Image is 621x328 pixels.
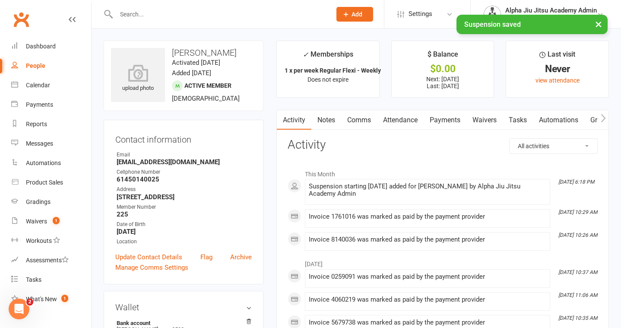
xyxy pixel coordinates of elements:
[309,296,546,303] div: Invoice 4060219 was marked as paid by the payment provider
[114,8,325,20] input: Search...
[399,76,486,89] p: Next: [DATE] Last: [DATE]
[309,236,546,243] div: Invoice 8140036 was marked as paid by the payment provider
[11,251,91,270] a: Assessments
[117,158,252,166] strong: [EMAIL_ADDRESS][DOMAIN_NAME]
[117,168,252,176] div: Cellphone Number
[503,110,533,130] a: Tasks
[11,192,91,212] a: Gradings
[117,203,252,211] div: Member Number
[172,59,220,67] time: Activated [DATE]
[484,6,501,23] img: thumb_image1751406779.png
[535,77,580,84] a: view attendance
[428,49,458,64] div: $ Balance
[117,151,252,159] div: Email
[311,110,341,130] a: Notes
[26,101,53,108] div: Payments
[11,290,91,309] a: What's New1
[117,185,252,194] div: Address
[288,165,598,179] li: This Month
[26,140,53,147] div: Messages
[11,212,91,231] a: Waivers 1
[11,76,91,95] a: Calendar
[11,115,91,134] a: Reports
[117,175,252,183] strong: 61450140025
[26,257,69,264] div: Assessments
[303,49,353,65] div: Memberships
[115,303,252,312] h3: Wallet
[172,69,211,77] time: Added [DATE]
[505,14,597,22] div: Alpha Jiu Jitsu Academy
[11,270,91,290] a: Tasks
[505,6,597,14] div: Alpha Jiu Jitsu Academy Admin
[26,296,57,303] div: What's New
[336,7,373,22] button: Add
[26,62,45,69] div: People
[26,299,33,306] span: 2
[558,209,597,215] i: [DATE] 10:29 AM
[533,110,584,130] a: Automations
[285,67,381,74] strong: 1 x per week Regular Flexi - Weekly
[26,198,51,205] div: Gradings
[11,231,91,251] a: Workouts
[61,295,68,302] span: 1
[277,110,311,130] a: Activity
[558,315,597,321] i: [DATE] 10:35 AM
[115,262,188,273] a: Manage Comms Settings
[115,252,182,262] a: Update Contact Details
[230,252,252,262] a: Archive
[466,110,503,130] a: Waivers
[26,121,47,127] div: Reports
[558,232,597,238] i: [DATE] 10:26 AM
[309,273,546,280] div: Invoice 0259091 was marked as paid by the payment provider
[309,213,546,220] div: Invoice 1761016 was marked as paid by the payment provider
[184,82,231,89] span: Active member
[117,210,252,218] strong: 225
[539,49,575,64] div: Last visit
[117,193,252,201] strong: [STREET_ADDRESS]
[558,179,594,185] i: [DATE] 6:18 PM
[456,15,608,34] div: Suspension saved
[10,9,32,30] a: Clubworx
[117,238,252,246] div: Location
[307,76,349,83] span: Does not expire
[399,64,486,73] div: $0.00
[53,217,60,224] span: 1
[558,269,597,275] i: [DATE] 10:37 AM
[591,15,606,33] button: ×
[309,319,546,326] div: Invoice 5679738 was marked as paid by the payment provider
[11,134,91,153] a: Messages
[288,138,598,152] h3: Activity
[11,56,91,76] a: People
[514,64,601,73] div: Never
[26,276,41,283] div: Tasks
[172,95,240,102] span: [DEMOGRAPHIC_DATA]
[26,159,61,166] div: Automations
[377,110,424,130] a: Attendance
[303,51,308,59] i: ✓
[341,110,377,130] a: Comms
[111,48,256,57] h3: [PERSON_NAME]
[11,95,91,115] a: Payments
[11,153,91,173] a: Automations
[117,320,247,326] strong: Bank account
[352,11,362,18] span: Add
[11,37,91,56] a: Dashboard
[26,82,50,89] div: Calendar
[26,43,56,50] div: Dashboard
[26,237,52,244] div: Workouts
[309,183,546,197] div: Suspension starting [DATE] added for [PERSON_NAME] by Alpha Jiu Jitsu Academy Admin
[26,218,47,225] div: Waivers
[558,292,597,298] i: [DATE] 11:06 AM
[111,64,165,93] div: upload photo
[117,220,252,229] div: Date of Birth
[424,110,466,130] a: Payments
[11,173,91,192] a: Product Sales
[26,179,63,186] div: Product Sales
[117,228,252,236] strong: [DATE]
[115,131,252,144] h3: Contact information
[409,4,432,24] span: Settings
[288,255,598,269] li: [DATE]
[9,299,29,319] iframe: Intercom live chat
[200,252,212,262] a: Flag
